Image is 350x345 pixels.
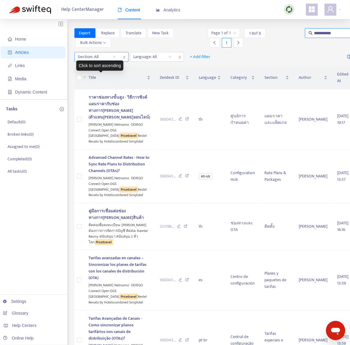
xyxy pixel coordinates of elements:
[264,74,284,81] span: Section
[96,28,119,38] button: Replace
[260,149,294,203] td: Rate Plans & Packages
[89,174,150,198] div: [PERSON_NAME] Netroomz ODIEGO Connect Open DGS [GEOGRAPHIC_DATA] Restel Revato by Hotelscombined ...
[103,41,106,44] span: down
[337,220,348,233] span: [DATE] 16:16
[226,149,260,203] td: Configuration Hub
[156,8,160,12] span: area-chart
[160,116,176,123] span: 360045 ...
[160,277,176,283] span: 360045 ...
[160,223,175,230] span: 233196 ...
[8,37,12,41] span: home
[8,63,12,68] span: link
[120,133,138,139] sqkw: Pricetravel
[160,173,176,180] span: 360045 ...
[15,76,26,81] span: Media
[194,203,226,250] td: th
[120,54,128,61] span: close
[194,89,226,149] td: th
[120,186,138,193] sqkw: Pricetravel
[260,89,294,149] td: แผนราคาและแพ็คเกจ
[226,66,260,89] th: Category
[89,121,150,144] div: [PERSON_NAME] Netroomz ODIEGO Connect Open DGS [GEOGRAPHIC_DATA] Restel Revato by Hotelscombined ...
[8,143,40,150] p: Assigned to me ( 0 )
[118,8,140,12] span: Content
[260,66,294,89] th: Section
[95,239,113,245] sqkw: Pricetravel
[75,38,111,48] button: Bulk Actionsdown
[89,281,150,305] div: [PERSON_NAME] Netroomz ODIEGO Connect Open DGS [GEOGRAPHIC_DATA] Restel Revato by Hotelscombined ...
[260,203,294,250] td: ติดตั้ง
[337,71,348,84] span: Edited At
[226,203,260,250] td: ช่องทางและ OTA
[8,50,12,54] span: account-book
[8,77,12,81] span: file-image
[3,299,26,304] a: Settings
[15,90,47,94] span: Dynamic Content
[294,149,332,203] td: [PERSON_NAME]
[15,50,29,55] span: Articles
[84,66,155,89] th: Title
[76,60,123,71] div: Click to sort ascending
[337,112,348,126] span: [DATE] 19:17
[308,6,315,13] span: appstore
[231,74,250,81] span: Category
[15,37,26,42] span: Home
[3,311,28,316] a: Glossary
[294,89,332,149] td: [PERSON_NAME]
[62,4,104,15] span: Help Center Manager
[156,8,180,12] span: Analytics
[236,41,240,45] span: right
[118,8,122,12] span: book
[294,66,332,89] th: Author
[79,30,91,36] span: Export
[294,203,332,250] td: [PERSON_NAME]
[80,39,106,46] span: Bulk Actions
[327,6,334,13] span: user
[3,336,34,340] a: Online Help
[89,315,142,342] span: Tarifas Avançadas de Canais - Como sincronizar planos tarifários nos canais de distribuição (OTAs)?
[194,66,226,89] th: Language
[15,63,25,68] span: Links
[226,89,260,149] td: ศูนย์การกำหนดค่า
[147,28,173,38] button: New Task
[199,173,213,180] span: en-us
[125,30,141,36] span: Translate
[155,66,194,89] th: Zendesk ID
[222,38,231,48] div: 1
[6,106,17,113] p: Tasks
[8,90,12,94] span: container
[89,94,150,121] span: ราคาช่องทางขั้นสูง - วิธีการซิงค์แผนราคากับช่องทางการ[PERSON_NAME] (ตัวแทน[PERSON_NAME]ออนไลน์)
[326,321,345,340] iframe: Button to launch messaging window
[294,250,332,310] td: [PERSON_NAME]
[260,250,294,310] td: Planes y paquetes de tarifas
[8,131,34,137] p: Broken links ( 0 )
[337,273,348,287] span: [DATE] 13:59
[152,30,169,36] span: New Task
[190,53,211,60] span: + Add filter
[8,156,32,162] p: Completed ( 0 )
[89,208,144,221] span: คู่มือการเชื่อมต่อช่องทางการ[PERSON_NAME]สินค้า
[121,28,146,38] button: Translate
[101,30,115,36] span: Replace
[89,254,147,281] span: Tarifas avanzadas en canales – Sincronizar los planes de tarifas con los canales de distribución ...
[285,6,293,13] img: sync.dc5367851b00ba804db3.png
[89,221,150,245] div: ติดต่อเพื่อลงทะเบียน: [PERSON_NAME] ต้องการการจัดการบัญชี ติดต่อ: Kawtar Rasmy สนับสนุน 1 สนับสนุ...
[226,250,260,310] td: Centro de configuración
[249,30,261,36] span: 1 - 8 of 8
[213,41,217,45] span: left
[8,168,27,174] p: All tasks ( 0 )
[160,337,176,343] span: 360045 ...
[74,28,95,38] button: Export
[299,74,323,81] span: Author
[60,107,64,111] span: plus-circle
[160,74,185,81] span: Zendesk ID
[9,5,51,14] img: Swifteq
[83,75,86,79] span: down
[337,169,348,183] span: [DATE] 13:57
[194,250,226,310] td: es
[199,74,216,81] span: Language
[12,323,37,328] span: Help Centers
[89,154,150,174] span: Advanced Channel Rates - How to Sync Rate Plans to Distribution Channels (OTAs)?
[120,294,138,300] sqkw: Pricetravel
[176,54,184,61] span: close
